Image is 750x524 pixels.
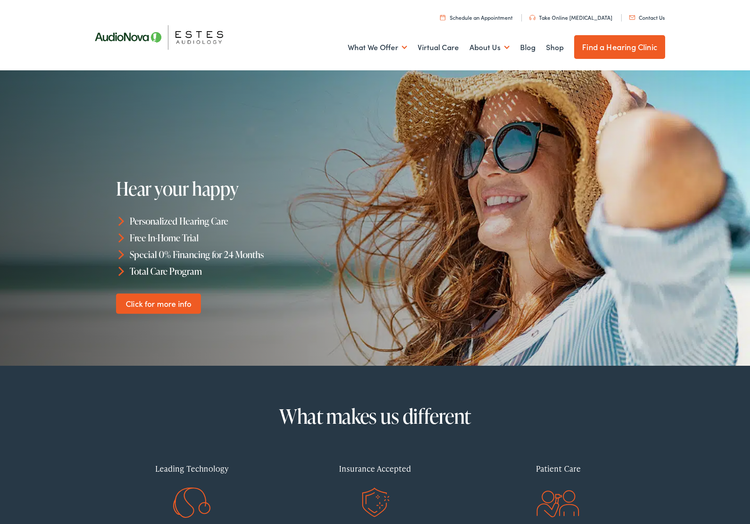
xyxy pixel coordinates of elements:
[107,455,277,508] a: Leading Technology
[440,14,513,21] a: Schedule an Appointment
[116,246,379,263] li: Special 0% Financing for 24 Months
[116,213,379,229] li: Personalized Hearing Care
[116,293,201,314] a: Click for more info
[520,31,535,64] a: Blog
[348,31,407,64] a: What We Offer
[546,31,564,64] a: Shop
[107,405,643,427] h2: What makes us different
[629,14,665,21] a: Contact Us
[107,455,277,481] div: Leading Technology
[418,31,459,64] a: Virtual Care
[290,455,460,508] a: Insurance Accepted
[470,31,510,64] a: About Us
[629,15,635,20] img: utility icon
[529,14,612,21] a: Take Online [MEDICAL_DATA]
[116,262,379,279] li: Total Care Program
[529,15,535,20] img: utility icon
[116,229,379,246] li: Free In-Home Trial
[574,35,665,59] a: Find a Hearing Clinic
[290,455,460,481] div: Insurance Accepted
[116,178,379,199] h1: Hear your happy
[440,15,445,20] img: utility icon
[473,455,643,481] div: Patient Care
[473,455,643,508] a: Patient Care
